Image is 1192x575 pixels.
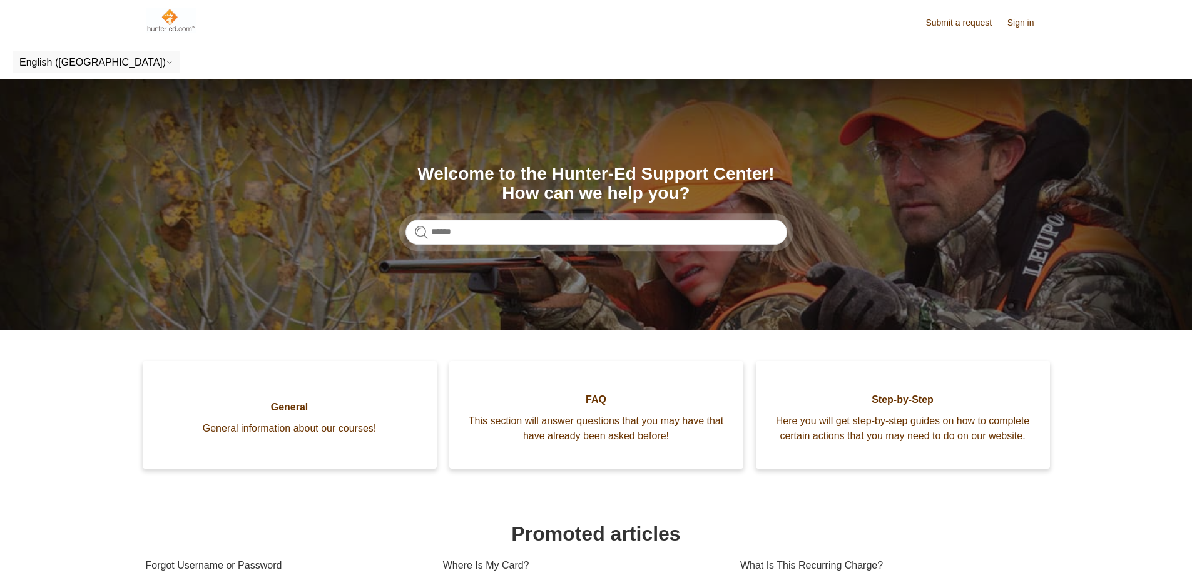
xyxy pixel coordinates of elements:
[19,57,173,68] button: English ([GEOGRAPHIC_DATA])
[468,392,725,407] span: FAQ
[405,165,787,203] h1: Welcome to the Hunter-Ed Support Center! How can we help you?
[161,400,418,415] span: General
[161,421,418,436] span: General information about our courses!
[756,361,1050,469] a: Step-by-Step Here you will get step-by-step guides on how to complete certain actions that you ma...
[468,414,725,444] span: This section will answer questions that you may have that have already been asked before!
[146,519,1047,549] h1: Promoted articles
[925,16,1004,29] a: Submit a request
[405,220,787,245] input: Search
[775,392,1031,407] span: Step-by-Step
[146,8,196,33] img: Hunter-Ed Help Center home page
[775,414,1031,444] span: Here you will get step-by-step guides on how to complete certain actions that you may need to do ...
[449,361,743,469] a: FAQ This section will answer questions that you may have that have already been asked before!
[1007,16,1047,29] a: Sign in
[143,361,437,469] a: General General information about our courses!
